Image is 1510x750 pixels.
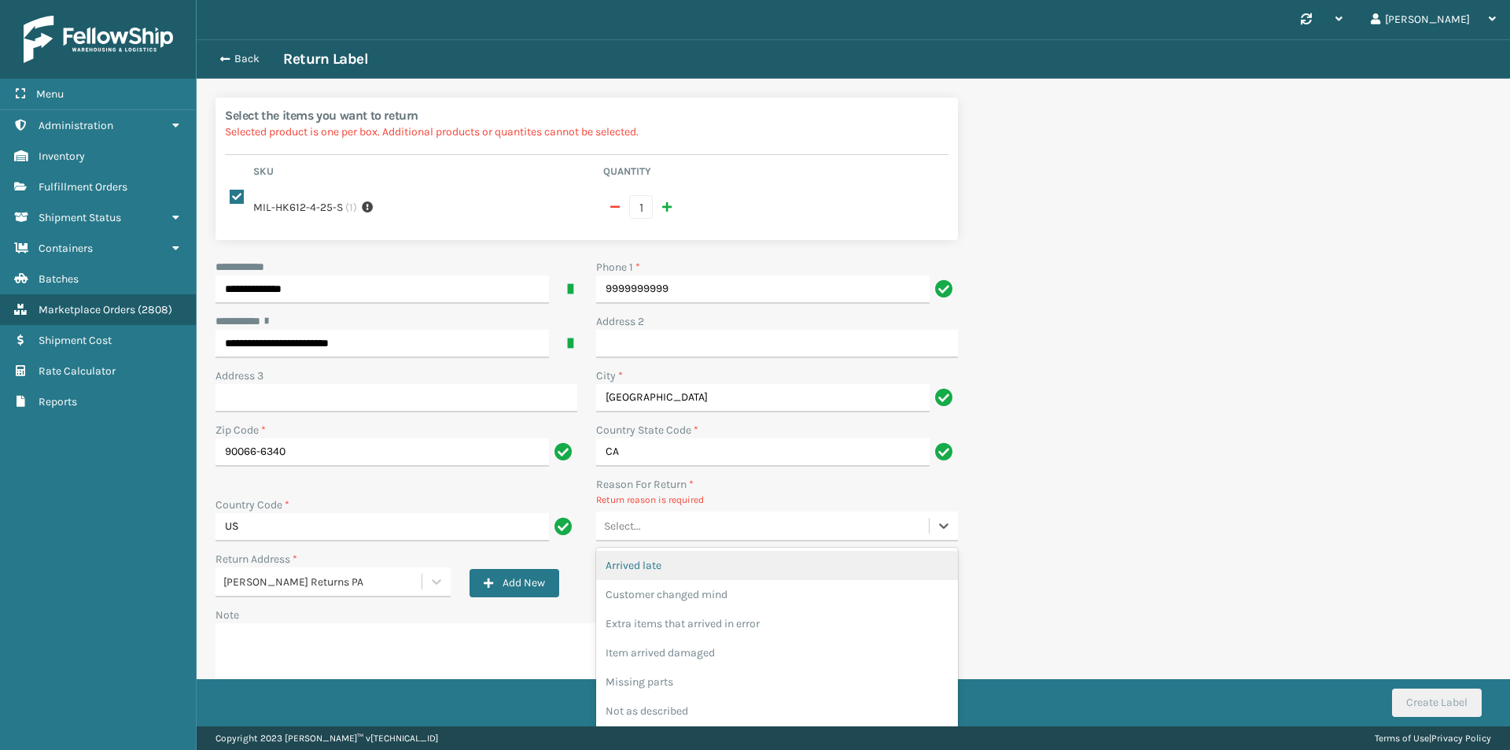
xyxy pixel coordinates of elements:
[596,493,958,507] p: Return reason is required
[223,574,423,590] div: [PERSON_NAME] Returns PA
[1431,733,1491,744] a: Privacy Policy
[253,199,343,216] label: MIL-HK612-4-25-S
[345,199,357,216] span: ( 1 )
[1375,726,1491,750] div: |
[1375,733,1429,744] a: Terms of Use
[215,608,239,622] label: Note
[36,87,64,101] span: Menu
[39,119,113,132] span: Administration
[39,150,85,163] span: Inventory
[596,609,958,638] div: Extra items that arrived in error
[215,422,266,438] label: Zip Code
[39,211,121,224] span: Shipment Status
[596,476,694,493] label: Reason For Return
[596,422,698,438] label: Country State Code
[596,580,958,609] div: Customer changed mind
[39,303,135,316] span: Marketplace Orders
[39,395,77,408] span: Reports
[39,272,79,286] span: Batches
[215,726,438,750] p: Copyright 2023 [PERSON_NAME]™ v [TECHNICAL_ID]
[249,164,598,183] th: Sku
[596,313,644,330] label: Address 2
[604,518,641,534] div: Select...
[596,551,958,580] div: Arrived late
[283,50,368,68] h3: Return Label
[596,696,958,726] div: Not as described
[215,368,263,384] label: Address 3
[39,180,127,194] span: Fulfillment Orders
[225,124,948,140] p: Selected product is one per box. Additional products or quantites cannot be selected.
[596,667,958,696] div: Missing parts
[138,303,172,316] span: ( 2808 )
[39,334,112,347] span: Shipment Cost
[215,551,297,567] label: Return Address
[39,364,116,378] span: Rate Calculator
[596,368,623,384] label: City
[24,16,173,63] img: logo
[215,497,289,513] label: Country Code
[39,242,93,255] span: Containers
[1392,689,1482,717] button: Create Label
[596,259,640,275] label: Phone 1
[598,164,948,183] th: Quantity
[211,52,283,66] button: Back
[470,569,559,597] button: Add New
[596,638,958,667] div: Item arrived damaged
[225,107,948,124] h2: Select the items you want to return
